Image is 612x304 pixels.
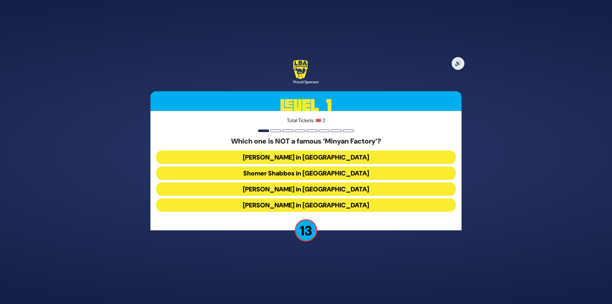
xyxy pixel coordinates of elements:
h5: Which one is NOT a famous ‘Minyan Factory’? [156,137,456,145]
p: Total Tickets: 🎟️ 2 [156,117,456,124]
img: LBA [293,60,308,79]
button: [PERSON_NAME] in [GEOGRAPHIC_DATA] [156,182,456,196]
div: Proud Sponsor [293,79,319,85]
button: [PERSON_NAME] in [GEOGRAPHIC_DATA] [156,198,456,212]
button: Shomer Shabbos in [GEOGRAPHIC_DATA] [156,167,456,180]
p: 13 [295,219,317,241]
button: 🔊 [452,57,464,70]
button: [PERSON_NAME] in [GEOGRAPHIC_DATA] [156,151,456,164]
h3: Level 1 [150,91,462,120]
